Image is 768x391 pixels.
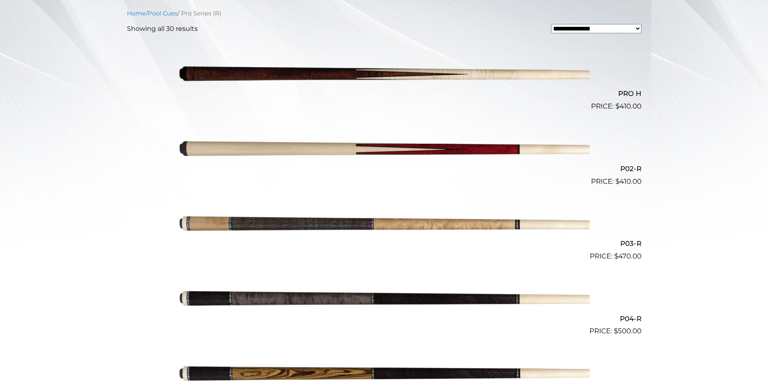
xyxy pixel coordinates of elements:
[127,40,641,112] a: PRO H $410.00
[127,86,641,101] h2: PRO H
[614,252,618,260] span: $
[614,252,641,260] bdi: 470.00
[615,102,619,110] span: $
[127,115,641,187] a: P02-R $410.00
[551,24,641,33] select: Shop order
[127,161,641,176] h2: P02-R
[127,311,641,326] h2: P04-R
[127,265,641,337] a: P04-R $500.00
[615,177,619,185] span: $
[179,40,590,109] img: PRO H
[179,190,590,258] img: P03-R
[179,115,590,183] img: P02-R
[615,177,641,185] bdi: 410.00
[614,327,641,335] bdi: 500.00
[148,10,177,17] a: Pool Cues
[614,327,618,335] span: $
[127,10,146,17] a: Home
[615,102,641,110] bdi: 410.00
[127,9,641,18] nav: Breadcrumb
[179,265,590,333] img: P04-R
[127,190,641,262] a: P03-R $470.00
[127,236,641,251] h2: P03-R
[127,24,198,34] p: Showing all 30 results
